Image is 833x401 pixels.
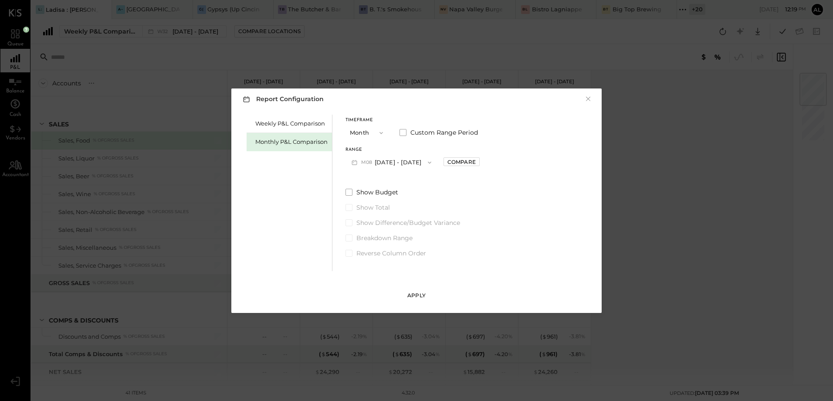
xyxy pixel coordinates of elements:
h3: Report Configuration [241,94,324,105]
span: M08 [361,159,375,166]
span: Custom Range Period [410,128,478,137]
div: Monthly P&L Comparison [255,138,328,146]
div: Timeframe [345,118,389,122]
div: Weekly P&L Comparison [255,119,328,128]
span: Show Total [356,203,390,212]
span: Breakdown Range [356,234,413,242]
button: × [584,95,592,103]
div: Compare [447,158,476,166]
div: Apply [407,292,426,299]
button: Apply [403,289,430,302]
button: Month [345,125,389,141]
button: Compare [444,157,480,166]
span: Show Difference/Budget Variance [356,218,460,227]
span: Show Budget [356,188,398,197]
span: Reverse Column Order [356,249,426,258]
button: M08[DATE] - [DATE] [345,154,437,170]
div: Range [345,148,437,152]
